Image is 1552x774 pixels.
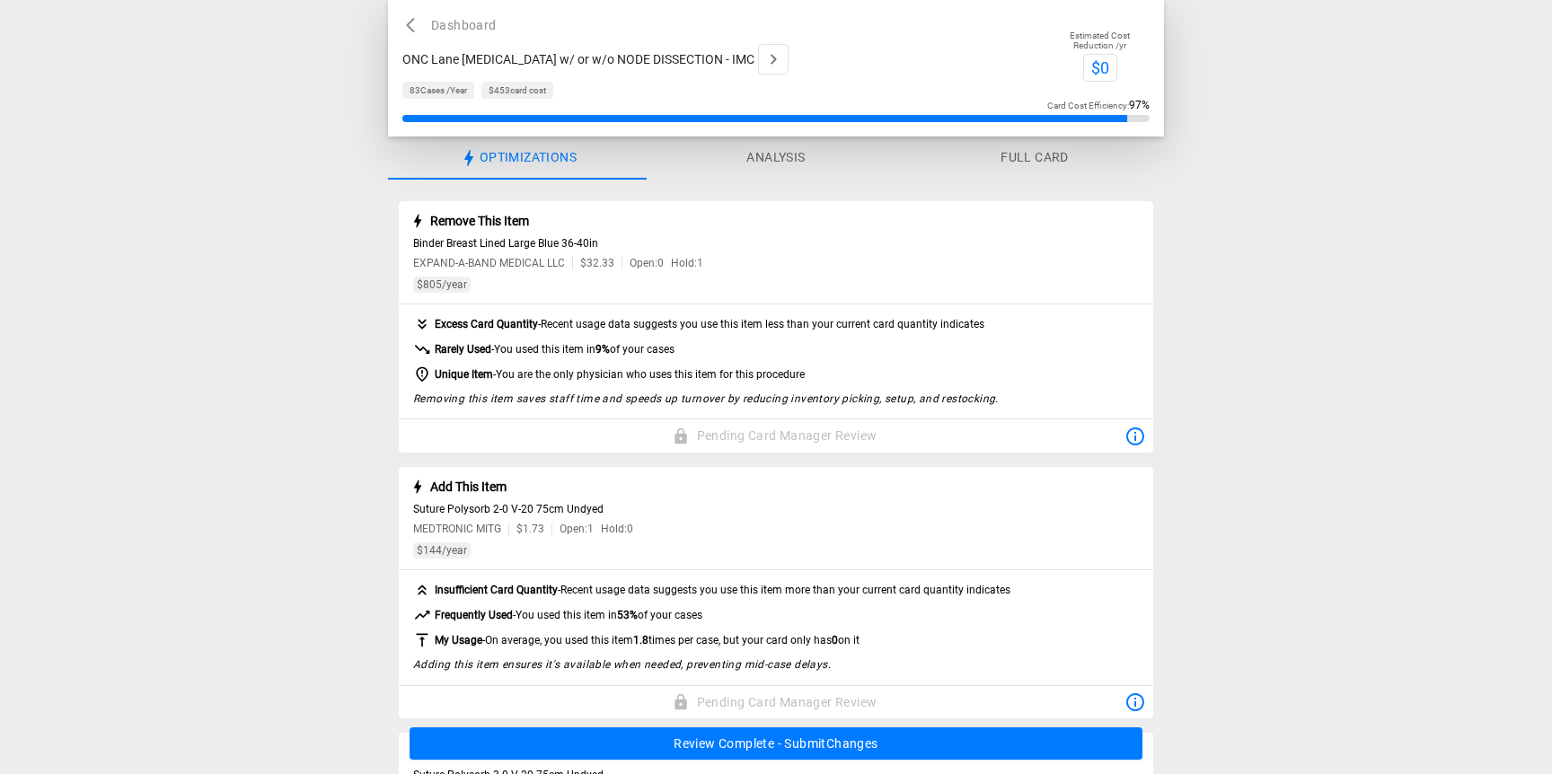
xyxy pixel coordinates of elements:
[494,343,675,356] span: You used this item in of your cases
[617,609,638,621] strong: 53 %
[435,609,702,621] span: -
[413,523,501,535] span: MEDTRONIC MITG
[1070,31,1130,50] span: Estimated Cost Reduction /yr
[413,257,565,269] span: EXPAND-A-BAND MEDICAL LLC
[1091,58,1109,77] span: $0
[1124,426,1146,447] svg: Any card edits you accept in this dashboard are automatically submitted to your card management t...
[430,479,507,494] span: Add This Item
[832,634,838,646] strong: 0
[601,523,633,535] span: Hold: 0
[647,136,905,180] button: Analysis
[671,257,703,269] span: Hold: 1
[633,634,648,646] strong: 1.8
[435,609,513,621] strong: Frequently Used
[435,634,482,646] strong: My Usage
[630,257,664,269] span: Open: 0
[413,392,999,405] em: Removing this item saves staff time and speeds up turnover by reducing inventory picking, setup, ...
[402,52,754,66] span: ONC Lane [MEDICAL_DATA] w/ or w/o NODE DISSECTION - IMC
[435,584,1010,596] span: - Recent usage data suggests you use this item more than your current card quantity indicates
[417,278,467,291] span: /year
[480,150,577,166] span: Optimizations
[1129,99,1150,111] span: 97 %
[417,544,467,557] span: /year
[595,343,610,356] strong: 9 %
[435,343,675,356] span: -
[485,634,860,646] span: On average, you used this item times per case, but your card only has on it
[413,658,831,671] em: Adding this item ensures it's available when needed, preventing mid-case delays.
[905,136,1164,180] button: Full Card
[489,85,510,95] span: $453
[410,85,467,95] span: 83 Cases /Year
[410,727,1142,761] button: Review Complete - SubmitChanges
[516,609,702,621] span: You used this item in of your cases
[402,14,504,37] button: Dashboard
[417,544,442,557] span: $144
[560,523,594,535] span: Open: 1
[1124,691,1146,713] svg: Any card edits you accept in this dashboard are automatically submitted to your card management t...
[435,368,805,381] span: - You are the only physician who uses this item for this procedure
[430,214,529,228] span: Remove This Item
[417,278,442,291] span: $805
[435,368,493,381] strong: Unique Item
[489,85,546,95] span: card cost
[435,318,984,330] span: - Recent usage data suggests you use this item less than your current card quantity indicates
[413,503,1139,515] span: Suture Polysorb 2-0 V-20 75cm Undyed
[435,318,538,330] strong: Excess Card Quantity
[435,584,558,596] strong: Insufficient Card Quantity
[1047,101,1150,110] span: Card Cost Efficiency :
[580,257,614,269] span: $32.33
[516,523,544,535] span: $1.73
[435,634,860,646] span: -
[435,343,491,356] strong: Rarely Used
[413,237,1139,250] span: Binder Breast Lined Large Blue 36-40in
